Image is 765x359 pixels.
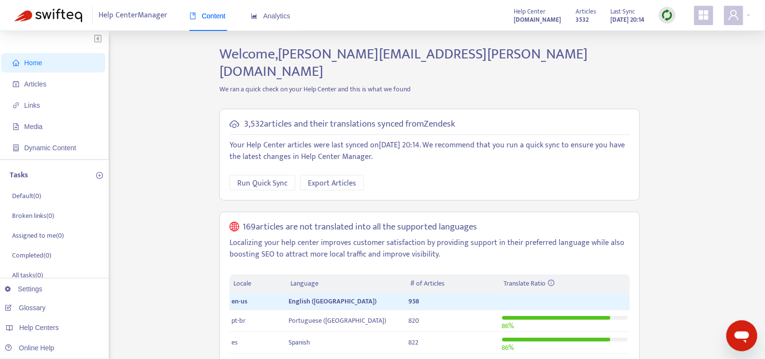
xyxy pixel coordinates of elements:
[230,175,295,190] button: Run Quick Sync
[230,237,630,260] p: Localizing your help center improves customer satisfaction by providing support in their preferre...
[231,315,245,326] span: pt-br
[230,140,630,163] p: Your Help Center articles were last synced on [DATE] 20:14 . We recommend that you run a quick sy...
[24,80,46,88] span: Articles
[514,14,561,25] a: [DOMAIN_NAME]
[13,81,19,87] span: account-book
[576,6,596,17] span: Articles
[237,177,288,189] span: Run Quick Sync
[244,119,455,130] h5: 3,532 articles and their translations synced from Zendesk
[12,230,64,241] p: Assigned to me ( 0 )
[231,296,247,307] span: en-us
[13,59,19,66] span: home
[408,296,419,307] span: 958
[212,84,647,94] p: We ran a quick check on your Help Center and this is what we found
[189,13,196,19] span: book
[10,170,28,181] p: Tasks
[13,102,19,109] span: link
[289,296,376,307] span: English ([GEOGRAPHIC_DATA])
[13,144,19,151] span: container
[610,6,635,17] span: Last Sync
[5,285,43,293] a: Settings
[99,6,168,25] span: Help Center Manager
[289,315,386,326] span: Portuguese ([GEOGRAPHIC_DATA])
[576,14,589,25] strong: 3532
[698,9,709,21] span: appstore
[514,6,546,17] span: Help Center
[12,211,54,221] p: Broken links ( 0 )
[289,337,310,348] span: Spanish
[504,278,626,289] div: Translate Ratio
[300,175,364,190] button: Export Articles
[406,274,500,293] th: # of Articles
[610,14,644,25] strong: [DATE] 20:14
[12,191,41,201] p: Default ( 0 )
[408,315,419,326] span: 820
[14,9,82,22] img: Swifteq
[251,13,258,19] span: area-chart
[251,12,290,20] span: Analytics
[230,222,239,233] span: global
[96,172,103,179] span: plus-circle
[230,119,239,129] span: cloud-sync
[661,9,673,21] img: sync.dc5367851b00ba804db3.png
[308,177,356,189] span: Export Articles
[24,101,40,109] span: Links
[243,222,477,233] h5: 169 articles are not translated into all the supported languages
[287,274,406,293] th: Language
[5,344,54,352] a: Online Help
[219,42,588,84] span: Welcome, [PERSON_NAME][EMAIL_ADDRESS][PERSON_NAME][DOMAIN_NAME]
[502,320,514,331] span: 86 %
[12,250,51,260] p: Completed ( 0 )
[19,324,59,331] span: Help Centers
[5,304,45,312] a: Glossary
[728,9,739,21] span: user
[24,59,42,67] span: Home
[502,342,514,353] span: 86 %
[726,320,757,351] iframe: Button to launch messaging window
[13,123,19,130] span: file-image
[24,144,76,152] span: Dynamic Content
[12,270,43,280] p: All tasks ( 0 )
[230,274,287,293] th: Locale
[231,337,238,348] span: es
[189,12,226,20] span: Content
[408,337,419,348] span: 822
[24,123,43,130] span: Media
